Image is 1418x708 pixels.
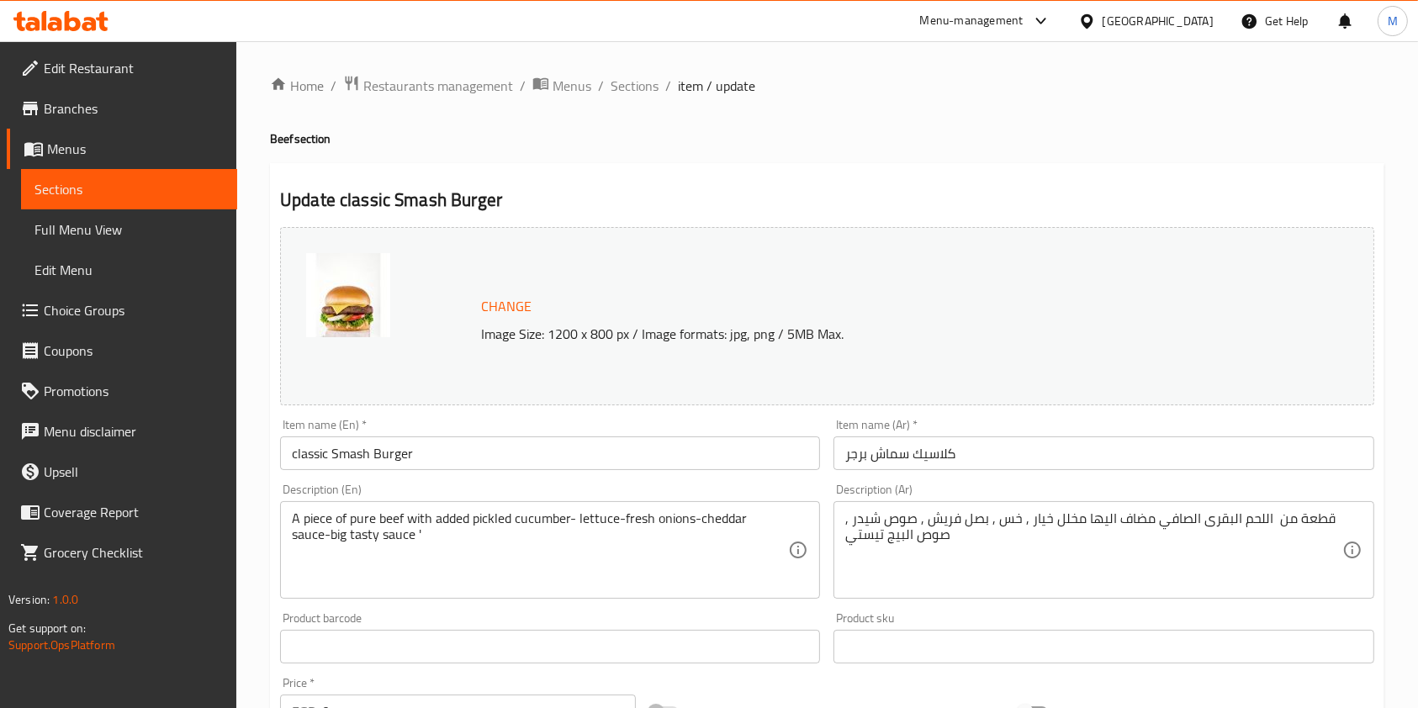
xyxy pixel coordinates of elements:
input: Enter name En [280,436,820,470]
div: Menu-management [920,11,1024,31]
input: Please enter product sku [833,630,1373,663]
span: Edit Restaurant [44,58,224,78]
input: Enter name Ar [833,436,1373,470]
h2: Update classic Smash Burger [280,188,1374,213]
textarea: قطعة من اللحم البقرى الصافي مضاف اليها مخلل خيار , خس , بصل فريش , صوص شيدر , صوص البيج تيستي [845,510,1341,590]
a: Edit Menu [21,250,237,290]
li: / [331,76,336,96]
a: Branches [7,88,237,129]
a: Grocery Checklist [7,532,237,573]
h4: Beef section [270,130,1384,147]
button: Change [474,289,538,324]
a: Choice Groups [7,290,237,330]
span: M [1388,12,1398,30]
span: 1.0.0 [52,589,78,610]
li: / [598,76,604,96]
span: Full Menu View [34,219,224,240]
a: Edit Restaurant [7,48,237,88]
a: Support.OpsPlatform [8,634,115,656]
span: Menus [47,139,224,159]
span: Edit Menu [34,260,224,280]
span: Upsell [44,462,224,482]
input: Please enter product barcode [280,630,820,663]
img: %D9%83%D9%84%D8%A7%D8%B3%D9%8A%D9%83_%D8%B3%D9%85%D8%A7%D8%B4_%D8%A8%D8%B1%D8%AC%D8%B163874981293... [306,253,390,337]
span: Menus [553,76,591,96]
a: Promotions [7,371,237,411]
span: Coverage Report [44,502,224,522]
textarea: A piece of pure beef with added pickled cucumber- lettuce-fresh onions-cheddar sauce-big tasty sa... [292,510,788,590]
span: item / update [678,76,755,96]
a: Sections [611,76,659,96]
span: Coupons [44,341,224,361]
a: Full Menu View [21,209,237,250]
li: / [520,76,526,96]
a: Restaurants management [343,75,513,97]
nav: breadcrumb [270,75,1384,97]
a: Sections [21,169,237,209]
a: Upsell [7,452,237,492]
a: Home [270,76,324,96]
a: Menus [532,75,591,97]
span: Promotions [44,381,224,401]
span: Choice Groups [44,300,224,320]
a: Coverage Report [7,492,237,532]
span: Change [481,294,532,319]
a: Menus [7,129,237,169]
p: Image Size: 1200 x 800 px / Image formats: jpg, png / 5MB Max. [474,324,1256,344]
span: Menu disclaimer [44,421,224,441]
span: Restaurants management [363,76,513,96]
span: Sections [34,179,224,199]
a: Coupons [7,330,237,371]
span: Get support on: [8,617,86,639]
span: Grocery Checklist [44,542,224,563]
div: [GEOGRAPHIC_DATA] [1103,12,1214,30]
span: Branches [44,98,224,119]
li: / [665,76,671,96]
span: Version: [8,589,50,610]
a: Menu disclaimer [7,411,237,452]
